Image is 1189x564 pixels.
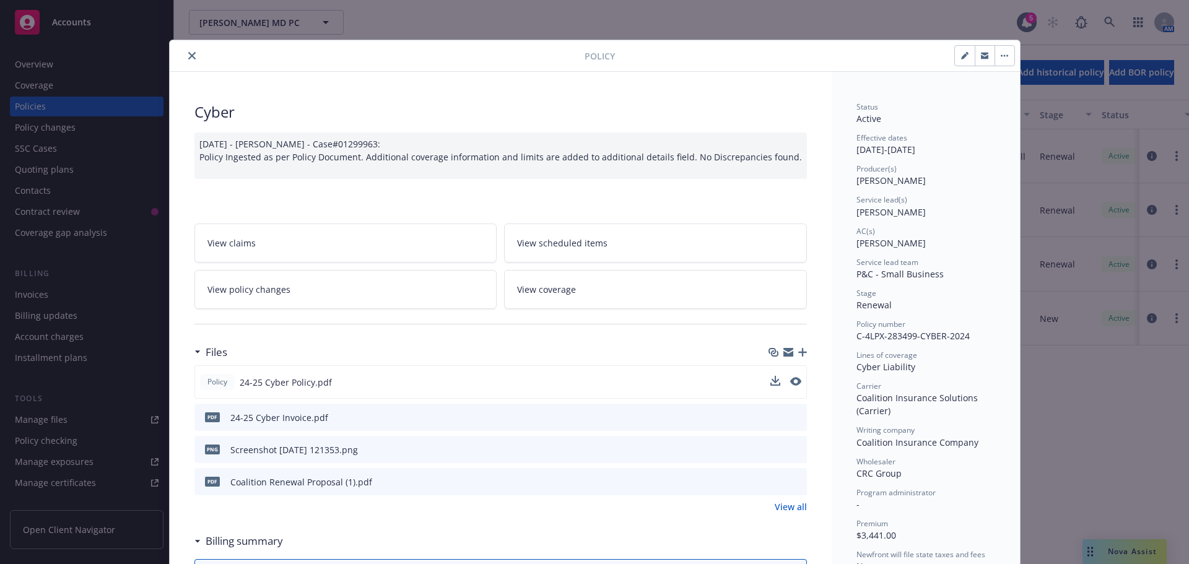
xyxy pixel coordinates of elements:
span: pdf [205,477,220,486]
span: pdf [205,412,220,422]
span: Effective dates [856,132,907,143]
div: Billing summary [194,533,283,549]
span: [PERSON_NAME] [856,175,926,186]
button: download file [771,475,781,488]
span: CRC Group [856,467,902,479]
span: View claims [207,236,256,249]
span: Policy [205,376,230,388]
span: P&C - Small Business [856,268,944,280]
div: [DATE] - [DATE] [856,132,995,156]
button: preview file [790,376,801,389]
button: download file [771,411,781,424]
span: - [856,498,860,510]
button: preview file [790,377,801,386]
span: Active [856,113,881,124]
button: close [185,48,199,63]
button: download file [771,443,781,456]
div: Screenshot [DATE] 121353.png [230,443,358,456]
button: download file [770,376,780,386]
span: Writing company [856,425,915,435]
span: Policy [585,50,615,63]
span: Carrier [856,381,881,391]
span: Program administrator [856,487,936,498]
span: Stage [856,288,876,298]
span: 24-25 Cyber Policy.pdf [240,376,332,389]
a: View all [775,500,807,513]
button: preview file [791,475,802,488]
button: preview file [791,443,802,456]
span: Wholesaler [856,456,895,467]
div: Coalition Renewal Proposal (1).pdf [230,475,372,488]
span: $3,441.00 [856,529,896,541]
span: Lines of coverage [856,350,917,360]
span: View policy changes [207,283,290,296]
span: AC(s) [856,226,875,236]
a: View policy changes [194,270,497,309]
span: Status [856,102,878,112]
span: Renewal [856,299,892,311]
button: preview file [791,411,802,424]
span: png [205,445,220,454]
span: [PERSON_NAME] [856,237,926,249]
span: View scheduled items [517,236,608,249]
div: 24-25 Cyber Invoice.pdf [230,411,328,424]
a: View coverage [504,270,807,309]
span: Policy number [856,319,905,329]
div: Cyber Liability [856,360,995,373]
a: View scheduled items [504,223,807,262]
h3: Files [206,344,227,360]
a: View claims [194,223,497,262]
div: Cyber [194,102,807,123]
div: [DATE] - [PERSON_NAME] - Case#01299963: Policy Ingested as per Policy Document. Additional covera... [194,132,807,179]
div: Files [194,344,227,360]
span: Premium [856,518,888,529]
button: download file [770,376,780,389]
span: View coverage [517,283,576,296]
span: Coalition Insurance Solutions (Carrier) [856,392,980,417]
span: Service lead(s) [856,194,907,205]
span: C-4LPX-283499-CYBER-2024 [856,330,970,342]
span: Coalition Insurance Company [856,436,978,448]
span: Service lead team [856,257,918,267]
span: Newfront will file state taxes and fees [856,549,985,560]
span: Producer(s) [856,163,897,174]
span: [PERSON_NAME] [856,206,926,218]
h3: Billing summary [206,533,283,549]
